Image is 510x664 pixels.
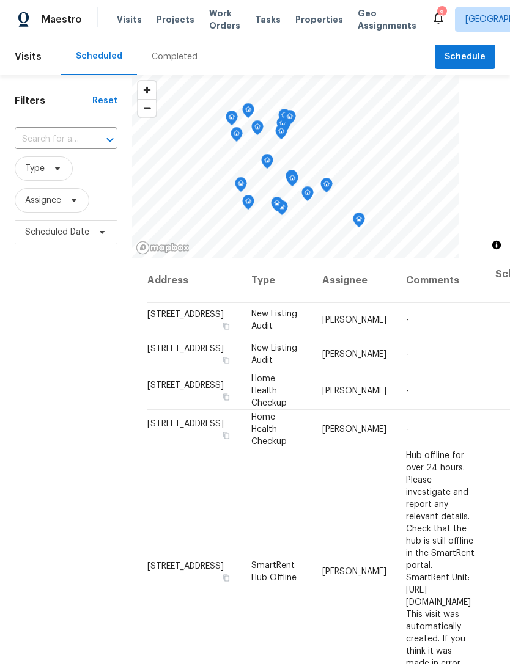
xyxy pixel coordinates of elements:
button: Copy Address [221,391,232,402]
span: Scheduled Date [25,226,89,238]
span: Visits [117,13,142,26]
span: Geo Assignments [358,7,416,32]
div: Map marker [301,186,314,205]
button: Zoom in [138,81,156,99]
div: Map marker [353,213,365,232]
div: 6 [437,7,446,20]
div: Map marker [226,111,238,130]
span: [PERSON_NAME] [322,386,386,395]
div: Map marker [242,103,254,122]
span: - [406,350,409,359]
button: Copy Address [221,355,232,366]
span: Properties [295,13,343,26]
span: Work Orders [209,7,240,32]
span: [STREET_ADDRESS] [147,561,224,570]
span: [STREET_ADDRESS] [147,381,224,389]
button: Open [102,131,119,148]
div: Map marker [242,195,254,214]
span: Home Health Checkup [251,412,287,445]
span: Projects [157,13,194,26]
div: Map marker [275,125,287,144]
span: Type [25,162,45,175]
div: Reset [92,95,117,107]
span: [PERSON_NAME] [322,350,386,359]
h1: Filters [15,95,92,107]
div: Map marker [261,154,273,173]
span: Schedule [445,49,486,65]
div: Map marker [286,170,298,189]
div: Map marker [231,127,243,146]
div: Map marker [251,120,264,139]
div: Map marker [320,178,333,197]
span: SmartRent Hub Offline [251,561,297,582]
span: [STREET_ADDRESS] [147,310,224,319]
button: Zoom out [138,99,156,117]
button: Toggle attribution [489,238,504,252]
span: New Listing Audit [251,344,297,365]
span: - [406,386,409,395]
span: Visits [15,43,42,70]
button: Copy Address [221,429,232,440]
span: Tasks [255,15,281,24]
span: Assignee [25,194,61,206]
span: Zoom out [138,100,156,117]
span: Maestro [42,13,82,26]
div: Map marker [271,197,283,216]
th: Comments [396,258,486,303]
th: Assignee [312,258,396,303]
div: Map marker [286,172,298,191]
span: New Listing Audit [251,310,297,330]
button: Copy Address [221,572,232,583]
span: [PERSON_NAME] [322,425,386,433]
div: Completed [152,51,198,63]
button: Copy Address [221,321,232,332]
div: Map marker [235,177,247,196]
th: Address [147,258,242,303]
span: [STREET_ADDRESS] [147,345,224,353]
button: Schedule [435,45,495,70]
input: Search for an address... [15,130,83,149]
div: Map marker [276,117,289,136]
th: Type [242,258,312,303]
div: Scheduled [76,50,122,62]
span: [PERSON_NAME] [322,567,386,575]
span: Toggle attribution [493,238,500,252]
a: Mapbox homepage [136,241,190,255]
div: Map marker [284,110,296,129]
span: - [406,425,409,433]
span: [STREET_ADDRESS] [147,419,224,428]
span: Home Health Checkup [251,374,287,407]
span: [PERSON_NAME] [322,316,386,324]
span: - [406,316,409,324]
div: Map marker [278,109,290,128]
canvas: Map [132,75,459,258]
